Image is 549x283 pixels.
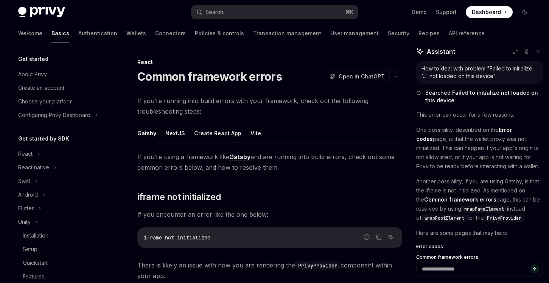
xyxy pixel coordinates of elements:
[487,215,521,221] span: PrivyProvider
[472,8,501,16] span: Dashboard
[126,24,146,42] a: Wallets
[436,8,457,16] a: Support
[18,7,65,17] img: dark logo
[330,24,379,42] a: User management
[466,6,513,18] a: Dashboard
[416,244,543,250] a: Error codes
[137,152,402,173] span: If you’re using a framework like and are running into build errors, check out some common errors ...
[530,264,539,274] button: Send message
[427,47,455,56] span: Assistant
[416,89,543,104] button: Searched Failed to initialize not loaded on this device
[137,58,402,66] div: React
[18,177,30,186] div: Swift
[137,95,402,117] span: If you’re running into build errors with your framework, check out the following troubleshooting ...
[165,124,185,142] button: NextJS
[23,245,37,254] div: Setup
[416,244,443,250] span: Error codes
[155,24,186,42] a: Connectors
[253,24,321,42] a: Transaction management
[424,196,496,203] strong: Common framework errors
[137,191,221,203] span: iframe not initialized
[418,24,440,42] a: Recipes
[425,215,464,221] span: wrapRootElement
[205,8,227,17] div: Search...
[339,73,385,80] span: Open in ChatGPT
[18,55,48,64] h5: Get started
[416,177,543,222] p: Another possibility, if you are using Gatsby, is that the iframe is not initialized. As mentioned...
[12,81,109,95] a: Create an account
[195,24,244,42] a: Policies & controls
[51,24,69,42] a: Basics
[421,65,538,80] div: How to deal with problem "Failed to initialize: '...' not loaded on this device"
[362,232,372,242] button: Report incorrect code
[250,124,261,142] button: Vite
[18,190,38,199] div: Android
[416,127,512,142] strong: Error codes
[23,272,44,281] div: Features
[23,258,48,267] div: Quickstart
[144,234,210,241] span: iframe not initialized
[18,111,90,120] div: Configuring Privy Dashboard
[464,206,504,212] span: wrapPageElement
[137,70,282,83] h1: Common framework errors
[416,110,543,119] p: This error can occur for a few reasons.
[416,254,543,260] a: Common framework errors
[18,97,73,106] div: Choose your platform
[12,95,109,108] a: Choose your platform
[23,231,48,240] div: Installation
[137,124,156,142] button: Gatsby
[18,134,69,143] h5: Get started by SDK
[374,232,384,242] button: Copy the contents from the code block
[412,8,427,16] a: Demo
[18,163,49,172] div: React native
[325,70,389,83] button: Open in ChatGPT
[425,89,543,104] span: Searched Failed to initialize not loaded on this device
[78,24,117,42] a: Authentication
[449,24,485,42] a: API reference
[416,228,543,238] p: Here are some pages that may help:
[18,149,33,158] div: React
[18,204,34,213] div: Flutter
[416,125,543,171] p: One possibility, described on the page, is that the wallet proxy was not initialized. This can ha...
[18,70,47,79] div: About Privy
[12,67,109,81] a: About Privy
[416,254,478,260] span: Common framework errors
[229,153,250,161] a: Gatsby
[345,9,353,15] span: ⌘ K
[191,5,358,19] button: Search...⌘K
[194,124,241,142] button: Create React App
[519,6,531,18] button: Toggle dark mode
[18,83,64,92] div: Create an account
[12,256,109,270] a: Quickstart
[386,232,396,242] button: Ask AI
[18,217,31,227] div: Unity
[18,24,42,42] a: Welcome
[137,209,402,220] span: If you encounter an error like the one below:
[12,229,109,242] a: Installation
[388,24,409,42] a: Security
[12,242,109,256] a: Setup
